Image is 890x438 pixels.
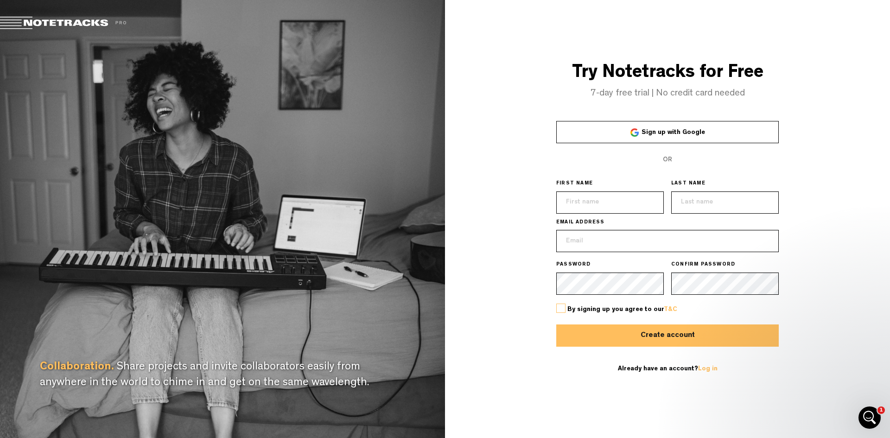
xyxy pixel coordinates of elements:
span: OR [663,157,672,163]
input: Email [556,230,779,252]
span: EMAIL ADDRESS [556,219,605,227]
span: By signing up you agree to our [567,306,677,313]
h3: Try Notetracks for Free [445,63,890,84]
span: 1 [877,406,885,414]
span: PASSWORD [556,261,591,269]
span: Already have an account? [618,366,718,372]
span: Collaboration. [40,362,114,373]
a: T&C [664,306,677,313]
input: Last name [671,191,779,214]
h4: 7-day free trial | No credit card needed [445,89,890,99]
span: CONFIRM PASSWORD [671,261,735,269]
span: FIRST NAME [556,180,593,188]
a: Log in [698,366,718,372]
span: LAST NAME [671,180,706,188]
iframe: Intercom live chat [858,406,881,429]
iframe: Intercom notifications message [705,301,890,433]
span: Share projects and invite collaborators easily from anywhere in the world to chime in and get on ... [40,362,369,389]
input: First name [556,191,664,214]
span: Sign up with Google [642,129,705,136]
button: Create account [556,324,779,347]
